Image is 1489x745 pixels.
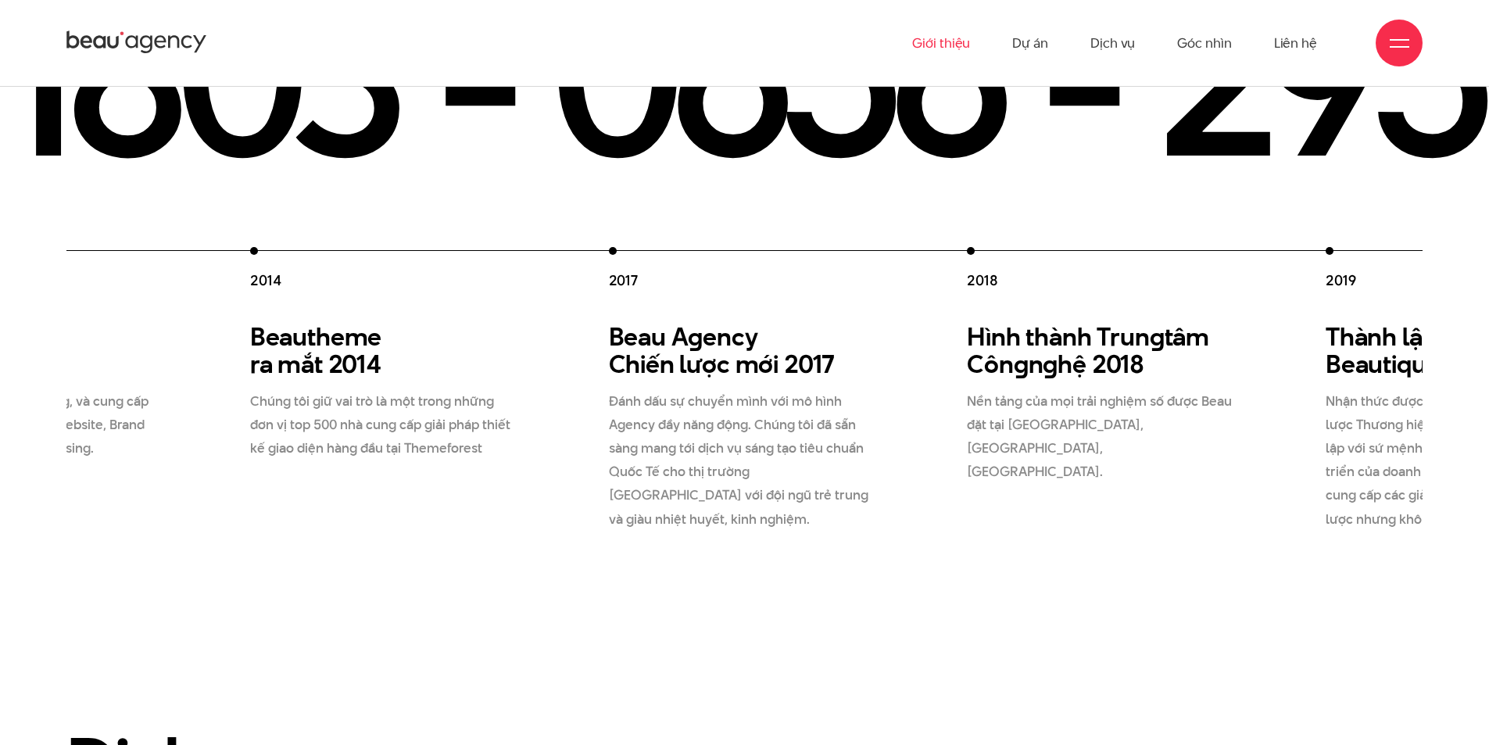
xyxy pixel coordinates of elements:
h3: Beautheme ra mắt 2014 [250,323,517,378]
en: g [688,319,703,354]
en: g [1014,346,1029,381]
en: g [1150,319,1165,354]
en: g [1043,346,1058,381]
h3: Hình thành Trun tâm Côn n hệ 2018 [967,323,1233,378]
h4: 2018 [967,270,1247,290]
p: Chúng tôi giữ vai trò là một trong những đơn vị top 500 nhà cung cấp giải pháp thiết kế giao diện... [250,389,517,460]
p: Đánh dấu sự chuyển mình với mô hình Agency đầy năng động. Chúng tôi đã sẵn sàng mang tới dịch vụ ... [609,389,875,530]
h4: 2014 [250,270,531,290]
h4: 2017 [609,270,889,290]
p: Nền tảng của mọi trải nghiệm số được Beau đặt tại [GEOGRAPHIC_DATA], [GEOGRAPHIC_DATA], [GEOGRAPH... [967,389,1233,483]
h3: Beau A ency Chiến lược mới 2017 [609,323,875,378]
